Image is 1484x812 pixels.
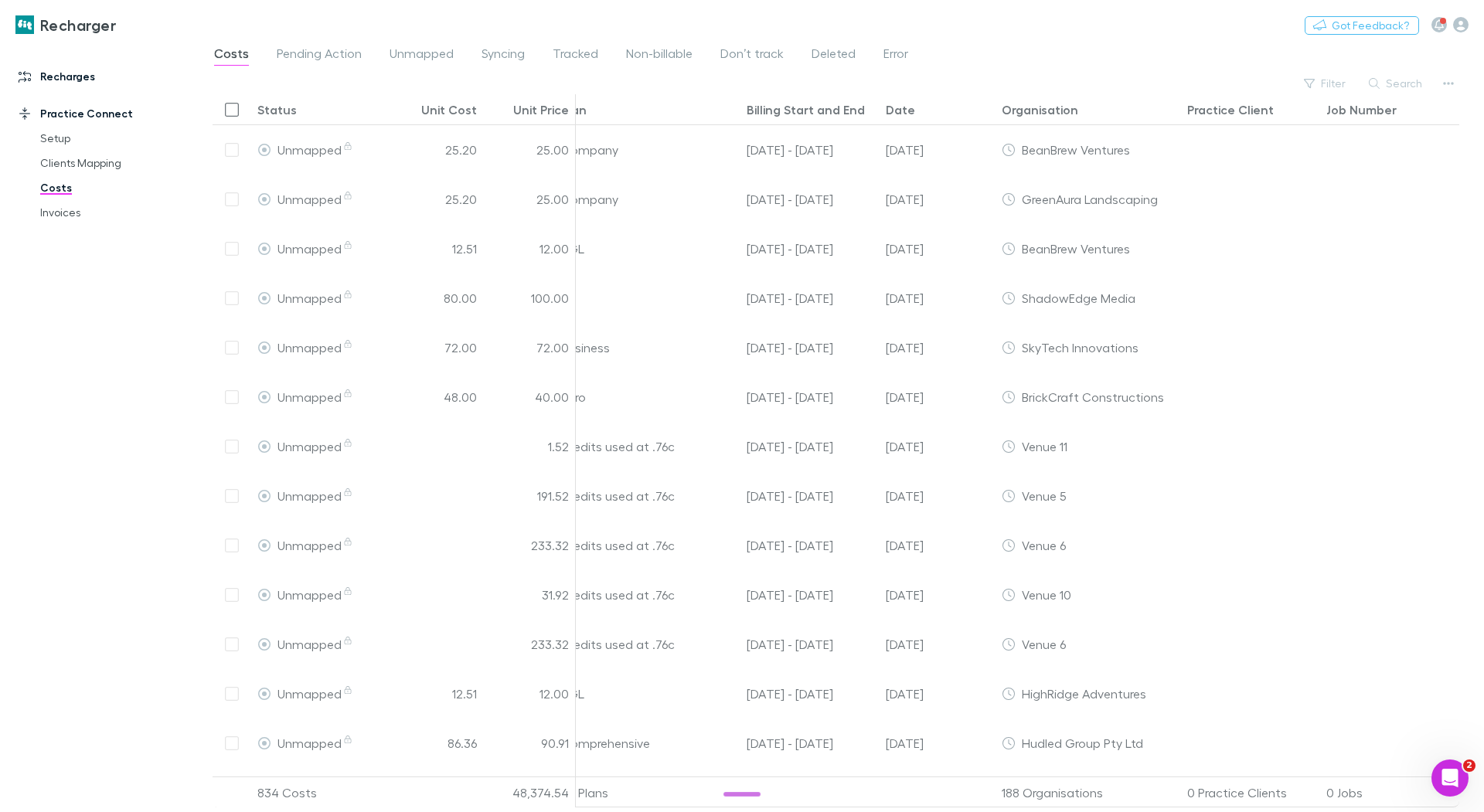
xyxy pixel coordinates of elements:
[740,620,880,669] div: 01 Feb - 28 Feb 25
[555,471,740,521] div: Credits used at .76c
[25,175,197,200] a: Costs
[25,151,197,175] a: Clients Mapping
[251,777,390,808] div: 834 Costs
[740,719,880,768] div: 22 Aug - 21 Sep 25
[740,372,880,422] div: 04 Feb - 04 Mar 24
[390,719,483,768] div: 86.36
[483,175,576,224] div: 25.00
[880,620,996,669] div: 01 Feb 2025
[883,46,908,66] span: Error
[1361,74,1431,93] button: Search
[747,102,865,117] div: Billing Start and End
[483,669,576,719] div: 12.00
[880,224,996,273] div: 31 Dec 2024
[277,46,362,66] span: Pending Action
[277,736,354,750] span: Unmapped
[555,521,740,570] div: Credits used at .76c
[277,686,354,701] span: Unmapped
[740,125,880,175] div: 01 Jan - 31 Jan 25
[277,389,354,404] span: Unmapped
[483,372,576,422] div: 40.00
[3,64,197,89] a: Recharges
[1326,102,1397,117] div: Job Number
[740,570,880,620] div: 01 Feb - 28 Feb 25
[482,46,525,66] span: Syncing
[1431,759,1469,797] iframe: Intercom live chat
[15,15,34,34] img: Recharger's Logo
[3,101,197,126] a: Practice Connect
[1022,241,1130,256] span: BeanBrew Ventures
[390,372,483,422] div: 48.00
[6,6,125,43] a: Recharger
[483,471,576,521] div: 191.52
[277,587,354,602] span: Unmapped
[740,521,880,570] div: 01 Feb - 28 Feb 25
[555,224,740,273] div: BGL
[555,422,740,471] div: Credits used at .76c
[740,175,880,224] div: 01 Jan - 31 Jan 25
[277,538,354,552] span: Unmapped
[555,570,740,620] div: Credits used at .76c
[880,125,996,175] div: 01 Jan 2025
[483,224,576,273] div: 12.00
[1022,290,1135,305] span: ShadowEdge Media
[513,102,569,117] div: Unit Price
[555,669,740,719] div: BGL
[483,777,576,808] div: 48,374.54
[1187,102,1274,117] div: Practice Client
[1181,777,1320,808] div: 0 Practice Clients
[25,126,197,151] a: Setup
[1022,142,1130,157] span: BeanBrew Ventures
[483,323,576,372] div: 72.00
[740,471,880,521] div: 01 Feb - 28 Feb 25
[1320,777,1459,808] div: 0 Jobs
[880,570,996,620] div: 01 Feb 2025
[886,102,915,117] div: Date
[277,290,354,305] span: Unmapped
[812,46,856,66] span: Deleted
[40,15,116,34] h3: Recharger
[483,521,576,570] div: 233.32
[880,323,996,372] div: 13 Jan 2025
[390,46,454,66] span: Unmapped
[277,439,354,454] span: Unmapped
[214,46,249,66] span: Costs
[555,175,740,224] div: Company
[483,570,576,620] div: 31.92
[277,637,354,651] span: Unmapped
[555,125,740,175] div: Company
[555,719,740,768] div: Comprehensive
[740,422,880,471] div: 01 Feb - 28 Feb 25
[880,471,996,521] div: 01 Feb 2025
[1022,538,1066,552] span: Venue 6
[1022,340,1139,355] span: SkyTech Innovations
[390,125,483,175] div: 25.20
[25,200,197,225] a: Invoices
[880,422,996,471] div: 20 Mar 2025
[1022,637,1066,651] span: Venue 6
[483,273,576,323] div: 100.00
[880,719,996,768] div: 22 Aug 2025
[277,241,354,256] span: Unmapped
[880,372,996,422] div: 04 Feb 2025
[277,488,354,503] span: Unmapped
[740,224,880,273] div: 01 Jan - 31 Jan 25
[740,669,880,719] div: 01 Jan - 31 Jan 25
[1022,192,1158,206] span: GreenAura Landscaping
[483,125,576,175] div: 25.00
[1022,389,1164,404] span: BrickCraft Constructions
[720,46,784,66] span: Don’t track
[483,422,576,471] div: 1.52
[880,175,996,224] div: 01 Jan 2025
[555,372,740,422] div: Xero
[277,340,354,355] span: Unmapped
[390,273,483,323] div: 80.00
[257,102,297,117] div: Status
[277,192,354,206] span: Unmapped
[740,273,880,323] div: 01 Jan - 31 Jan 25
[996,777,1181,808] div: 188 Organisations
[390,175,483,224] div: 25.20
[555,323,740,372] div: Business
[1463,759,1475,772] span: 2
[390,224,483,273] div: 12.51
